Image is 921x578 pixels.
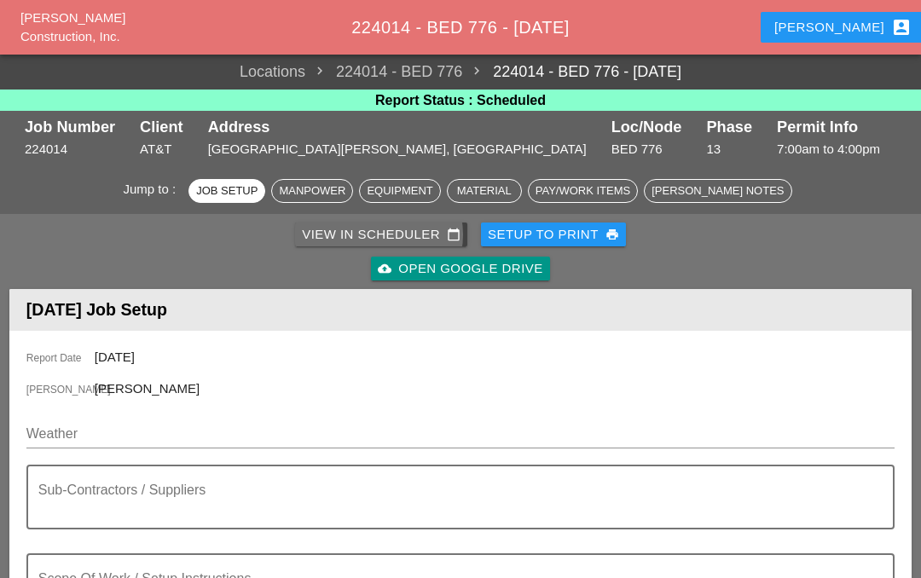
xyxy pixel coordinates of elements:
[462,61,681,84] a: 224014 - BED 776 - [DATE]
[447,228,460,241] i: calendar_today
[295,223,467,246] a: View in Scheduler
[188,179,265,203] button: Job Setup
[140,140,200,159] div: AT&T
[26,420,871,448] input: Weather
[378,259,542,279] div: Open Google Drive
[9,289,912,331] header: [DATE] Job Setup
[25,118,131,136] div: Job Number
[95,350,135,364] span: [DATE]
[20,10,125,44] a: [PERSON_NAME] Construction, Inc.
[351,18,569,37] span: 224014 - BED 776 - [DATE]
[774,17,912,38] div: [PERSON_NAME]
[706,140,768,159] div: 13
[611,118,698,136] div: Loc/Node
[777,140,896,159] div: 7:00am to 4:00pm
[271,179,353,203] button: Manpower
[378,262,391,275] i: cloud_upload
[208,140,603,159] div: [GEOGRAPHIC_DATA][PERSON_NAME], [GEOGRAPHIC_DATA]
[706,118,768,136] div: Phase
[26,382,95,397] span: [PERSON_NAME]
[95,381,200,396] span: [PERSON_NAME]
[302,225,460,245] div: View in Scheduler
[38,487,869,528] textarea: Sub-Contractors / Suppliers
[367,182,432,199] div: Equipment
[481,223,626,246] button: Setup to Print
[528,179,638,203] button: Pay/Work Items
[891,17,912,38] i: account_box
[140,118,200,136] div: Client
[305,61,462,84] span: 224014 - BED 776
[26,350,95,366] span: Report Date
[455,182,514,199] div: Material
[196,182,258,199] div: Job Setup
[25,140,131,159] div: 224014
[240,61,305,84] a: Locations
[652,182,784,199] div: [PERSON_NAME] Notes
[488,225,619,245] div: Setup to Print
[611,140,698,159] div: BED 776
[777,118,896,136] div: Permit Info
[279,182,345,199] div: Manpower
[123,182,182,196] span: Jump to :
[359,179,440,203] button: Equipment
[644,179,791,203] button: [PERSON_NAME] Notes
[208,118,603,136] div: Address
[605,228,619,241] i: print
[536,182,630,199] div: Pay/Work Items
[371,257,549,280] a: Open Google Drive
[447,179,522,203] button: Material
